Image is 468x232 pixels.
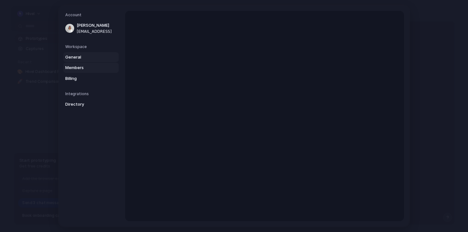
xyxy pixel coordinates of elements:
[63,20,119,36] a: [PERSON_NAME][EMAIL_ADDRESS]
[65,65,106,71] span: Members
[65,101,106,108] span: Directory
[65,44,119,50] h5: Workspace
[77,22,117,29] span: [PERSON_NAME]
[65,91,119,97] h5: Integrations
[65,12,119,18] h5: Account
[63,63,119,73] a: Members
[63,52,119,62] a: General
[65,54,106,60] span: General
[77,29,117,34] span: [EMAIL_ADDRESS]
[63,74,119,84] a: Billing
[63,99,119,109] a: Directory
[65,75,106,82] span: Billing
